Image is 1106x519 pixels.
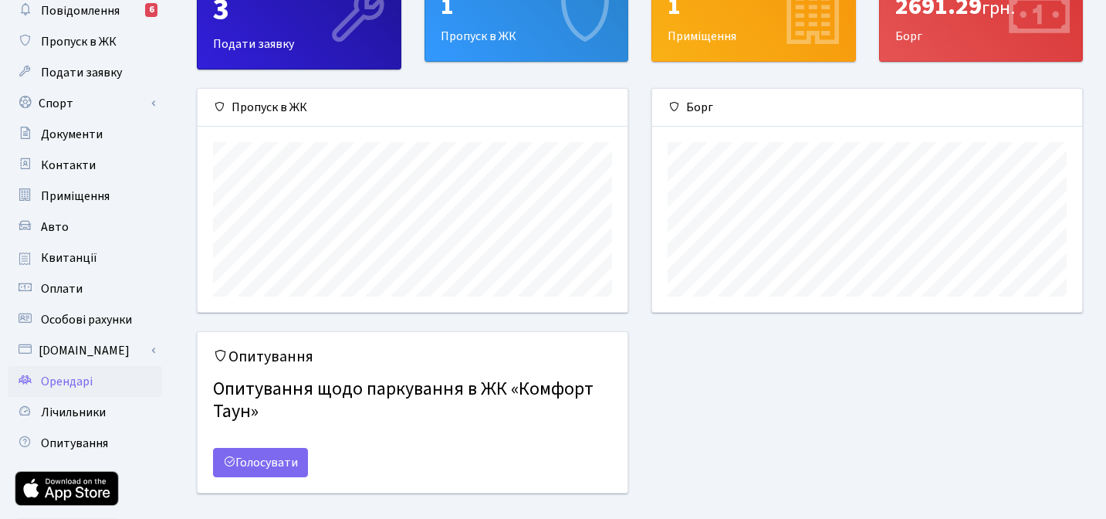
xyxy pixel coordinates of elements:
[8,273,162,304] a: Оплати
[41,33,117,50] span: Пропуск в ЖК
[41,249,97,266] span: Квитанції
[41,435,108,452] span: Опитування
[8,119,162,150] a: Документи
[8,304,162,335] a: Особові рахунки
[41,373,93,390] span: Орендарі
[41,404,106,421] span: Лічильники
[8,57,162,88] a: Подати заявку
[8,26,162,57] a: Пропуск в ЖК
[8,243,162,273] a: Квитанції
[41,126,103,143] span: Документи
[8,181,162,212] a: Приміщення
[8,428,162,459] a: Опитування
[652,89,1082,127] div: Борг
[8,335,162,366] a: [DOMAIN_NAME]
[145,3,157,17] div: 6
[213,448,308,477] a: Голосувати
[8,88,162,119] a: Спорт
[41,219,69,236] span: Авто
[198,89,627,127] div: Пропуск в ЖК
[8,366,162,397] a: Орендарі
[41,188,110,205] span: Приміщення
[41,157,96,174] span: Контакти
[8,212,162,243] a: Авто
[41,280,83,297] span: Оплати
[213,372,612,429] h4: Опитування щодо паркування в ЖК «Комфорт Таун»
[8,397,162,428] a: Лічильники
[41,2,120,19] span: Повідомлення
[8,150,162,181] a: Контакти
[213,348,612,366] h5: Опитування
[41,311,132,328] span: Особові рахунки
[41,64,122,81] span: Подати заявку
